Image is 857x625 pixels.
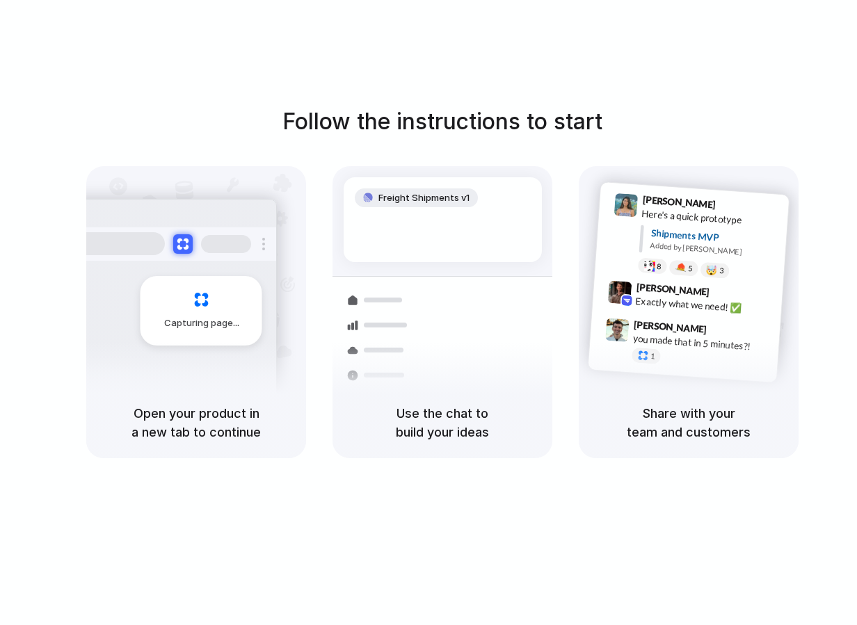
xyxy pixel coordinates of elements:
span: [PERSON_NAME] [634,316,707,336]
span: 3 [719,266,724,274]
span: 9:41 AM [720,198,748,215]
div: you made that in 5 minutes?! [632,331,771,355]
div: Added by [PERSON_NAME] [650,239,778,259]
h5: Share with your team and customers [595,404,782,441]
span: Capturing page [164,316,241,330]
div: Exactly what we need! ✅ [635,293,774,317]
span: 1 [650,352,655,359]
span: Freight Shipments v1 [378,191,470,205]
span: [PERSON_NAME] [636,279,710,299]
span: 8 [657,262,662,270]
div: 🤯 [706,265,718,275]
div: Shipments MVP [650,225,779,248]
div: Here's a quick prototype [641,206,780,229]
h5: Open your product in a new tab to continue [103,404,289,441]
h1: Follow the instructions to start [282,105,602,138]
span: 9:42 AM [714,286,742,302]
span: [PERSON_NAME] [642,192,716,212]
span: 9:47 AM [711,323,739,340]
span: 5 [688,264,693,272]
h5: Use the chat to build your ideas [349,404,536,441]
